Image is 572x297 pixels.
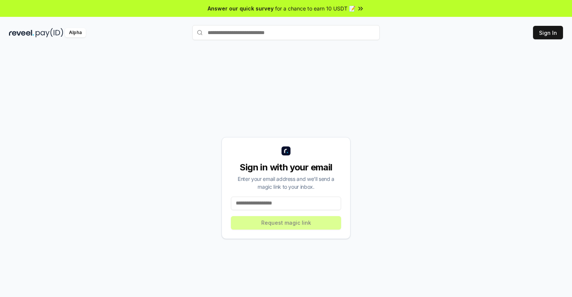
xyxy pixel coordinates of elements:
[275,4,355,12] span: for a chance to earn 10 USDT 📝
[231,175,341,191] div: Enter your email address and we’ll send a magic link to your inbox.
[9,28,34,37] img: reveel_dark
[231,161,341,173] div: Sign in with your email
[282,146,290,155] img: logo_small
[208,4,274,12] span: Answer our quick survey
[65,28,86,37] div: Alpha
[36,28,63,37] img: pay_id
[533,26,563,39] button: Sign In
